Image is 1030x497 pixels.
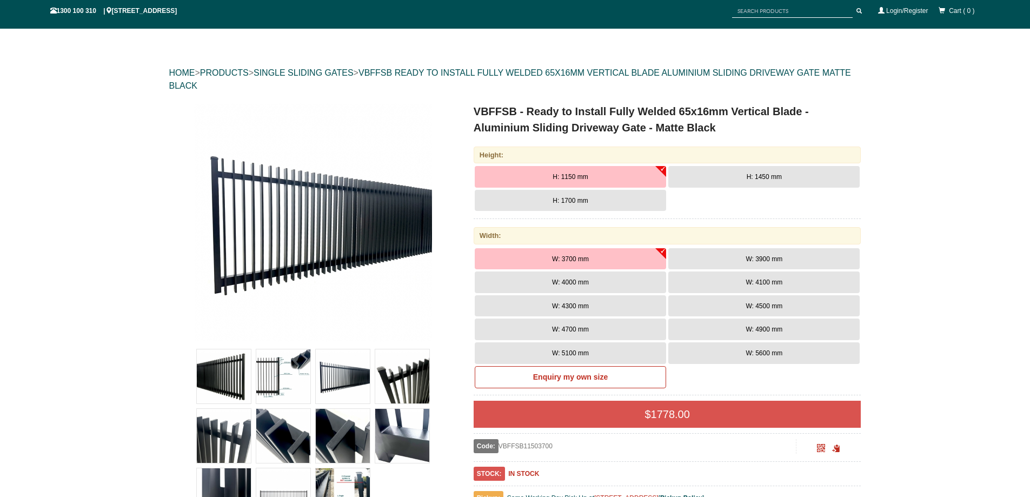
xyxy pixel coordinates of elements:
[475,319,666,340] button: W: 4700 mm
[316,409,370,463] img: VBFFSB - Ready to Install Fully Welded 65x16mm Vertical Blade - Aluminium Sliding Driveway Gate -...
[475,342,666,364] button: W: 5100 mm
[552,255,589,263] span: W: 3700 mm
[169,68,851,90] a: VBFFSB READY TO INSTALL FULLY WELDED 65X16MM VERTICAL BLADE ALUMINIUM SLIDING DRIVEWAY GATE MATTE...
[375,409,429,463] img: VBFFSB - Ready to Install Fully Welded 65x16mm Vertical Blade - Aluminium Sliding Driveway Gate -...
[668,319,860,340] button: W: 4900 mm
[746,302,782,310] span: W: 4500 mm
[50,7,177,15] span: 1300 100 310 | [STREET_ADDRESS]
[553,197,588,204] span: H: 1700 mm
[254,68,354,77] a: SINGLE SLIDING GATES
[668,166,860,188] button: H: 1450 mm
[474,401,861,428] div: $
[552,302,589,310] span: W: 4300 mm
[886,7,928,15] a: Login/Register
[746,279,782,286] span: W: 4100 mm
[475,295,666,317] button: W: 4300 mm
[949,7,974,15] span: Cart ( 0 )
[474,103,861,136] h1: VBFFSB - Ready to Install Fully Welded 65x16mm Vertical Blade - Aluminium Sliding Driveway Gate -...
[832,445,840,453] span: Click to copy the URL
[169,68,195,77] a: HOME
[475,248,666,270] button: W: 3700 mm
[474,227,861,244] div: Width:
[533,373,608,381] b: Enquiry my own size
[256,349,310,403] img: VBFFSB - Ready to Install Fully Welded 65x16mm Vertical Blade - Aluminium Sliding Driveway Gate -...
[475,190,666,211] button: H: 1700 mm
[746,255,782,263] span: W: 3900 mm
[746,349,782,357] span: W: 5600 mm
[817,446,825,453] a: Click to enlarge and scan to share.
[747,173,782,181] span: H: 1450 mm
[474,467,505,481] span: STOCK:
[474,439,796,453] div: VBFFSB11503700
[475,166,666,188] button: H: 1150 mm
[256,409,310,463] img: VBFFSB - Ready to Install Fully Welded 65x16mm Vertical Blade - Aluminium Sliding Driveway Gate -...
[746,326,782,333] span: W: 4900 mm
[375,349,429,403] img: VBFFSB - Ready to Install Fully Welded 65x16mm Vertical Blade - Aluminium Sliding Driveway Gate -...
[200,68,249,77] a: PRODUCTS
[194,103,432,341] img: VBFFSB - Ready to Install Fully Welded 65x16mm Vertical Blade - Aluminium Sliding Driveway Gate -...
[552,326,589,333] span: W: 4700 mm
[508,470,539,478] b: IN STOCK
[316,349,370,403] img: VBFFSB - Ready to Install Fully Welded 65x16mm Vertical Blade - Aluminium Sliding Driveway Gate -...
[668,248,860,270] button: W: 3900 mm
[553,173,588,181] span: H: 1150 mm
[474,439,499,453] span: Code:
[170,103,456,341] a: VBFFSB - Ready to Install Fully Welded 65x16mm Vertical Blade - Aluminium Sliding Driveway Gate -...
[475,271,666,293] button: W: 4000 mm
[668,271,860,293] button: W: 4100 mm
[552,279,589,286] span: W: 4000 mm
[668,342,860,364] button: W: 5600 mm
[732,4,853,18] input: SEARCH PRODUCTS
[475,366,666,389] a: Enquiry my own size
[197,409,251,463] img: VBFFSB - Ready to Install Fully Welded 65x16mm Vertical Blade - Aluminium Sliding Driveway Gate -...
[169,56,861,103] div: > > >
[474,147,861,163] div: Height:
[668,295,860,317] button: W: 4500 mm
[197,349,251,403] img: VBFFSB - Ready to Install Fully Welded 65x16mm Vertical Blade - Aluminium Sliding Driveway Gate -...
[651,408,690,420] span: 1778.00
[552,349,589,357] span: W: 5100 mm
